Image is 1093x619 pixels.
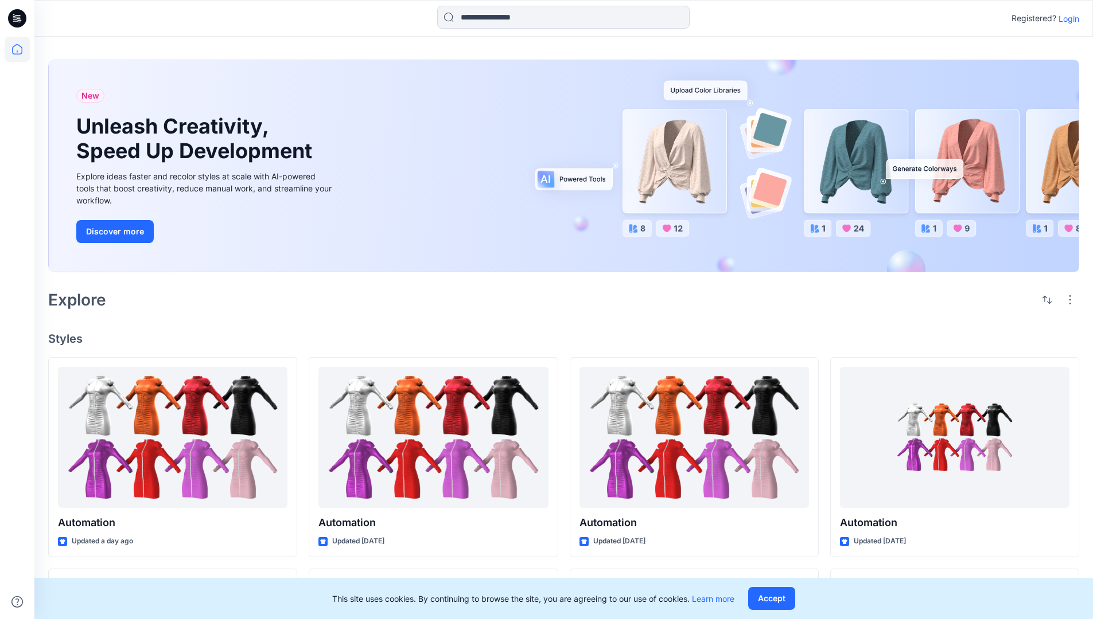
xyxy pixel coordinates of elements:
[692,594,734,604] a: Learn more
[593,535,645,547] p: Updated [DATE]
[748,587,795,610] button: Accept
[840,515,1069,531] p: Automation
[332,593,734,605] p: This site uses cookies. By continuing to browse the site, you are agreeing to our use of cookies.
[58,367,287,508] a: Automation
[1059,13,1079,25] p: Login
[48,291,106,309] h2: Explore
[1012,11,1056,25] p: Registered?
[58,515,287,531] p: Automation
[76,220,334,243] a: Discover more
[48,332,1079,346] h4: Styles
[72,535,133,547] p: Updated a day ago
[579,515,809,531] p: Automation
[81,89,99,103] span: New
[318,515,548,531] p: Automation
[76,170,334,206] div: Explore ideas faster and recolor styles at scale with AI-powered tools that boost creativity, red...
[332,535,384,547] p: Updated [DATE]
[854,535,906,547] p: Updated [DATE]
[840,367,1069,508] a: Automation
[76,114,317,163] h1: Unleash Creativity, Speed Up Development
[76,220,154,243] button: Discover more
[579,367,809,508] a: Automation
[318,367,548,508] a: Automation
